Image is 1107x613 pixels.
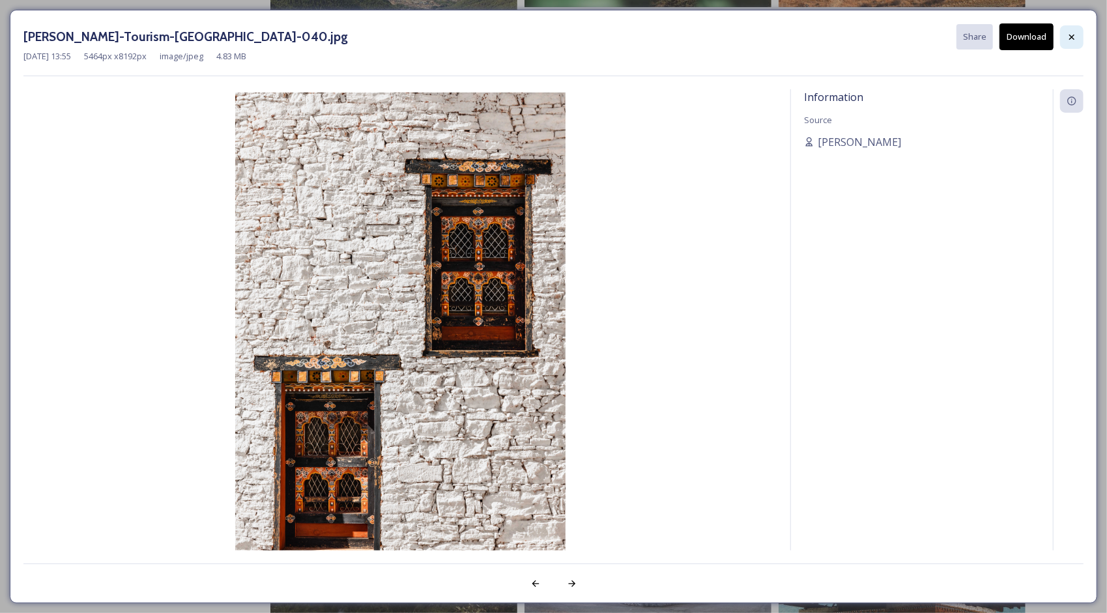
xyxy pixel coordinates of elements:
span: 4.83 MB [216,50,246,63]
span: Source [804,114,832,126]
button: Share [956,24,993,50]
span: image/jpeg [160,50,203,63]
span: [DATE] 13:55 [23,50,71,63]
span: Information [804,90,863,104]
span: [PERSON_NAME] [818,134,901,150]
h3: [PERSON_NAME]-Tourism-[GEOGRAPHIC_DATA]-040.jpg [23,27,348,46]
span: 5464 px x 8192 px [84,50,147,63]
img: Ben-Richards-Tourism-Bhutan-040.jpg [23,93,777,588]
button: Download [999,23,1054,50]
